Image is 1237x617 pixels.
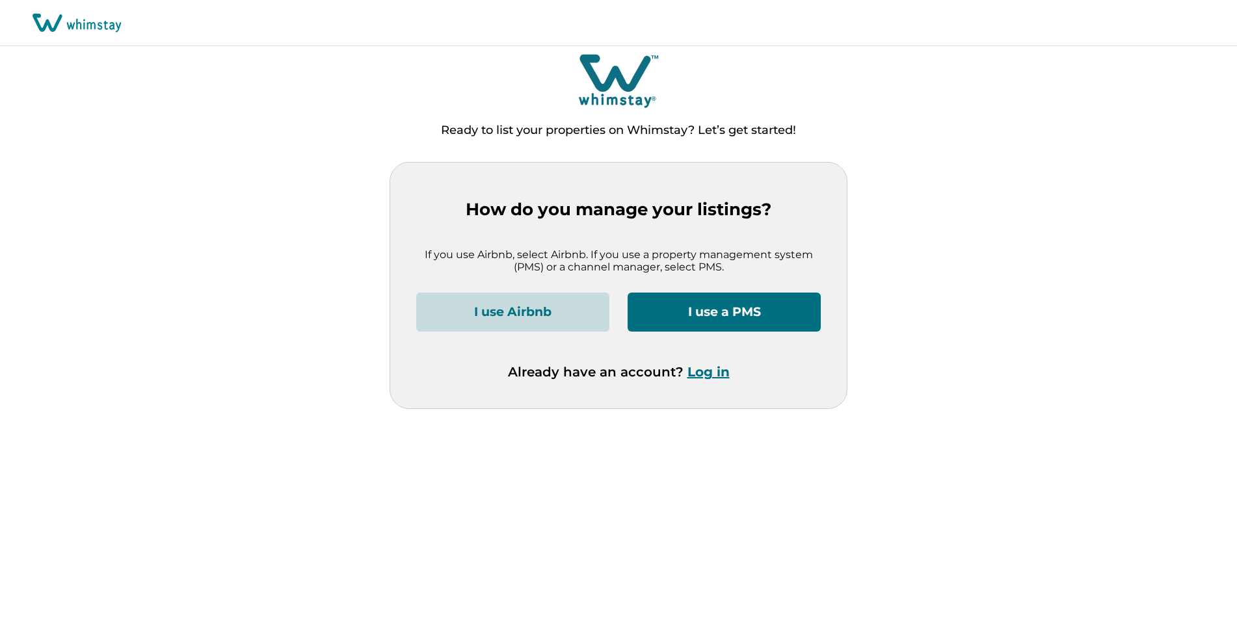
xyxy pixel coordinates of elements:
[416,293,609,332] button: I use Airbnb
[441,124,796,137] p: Ready to list your properties on Whimstay? Let’s get started!
[687,364,730,380] button: Log in
[416,248,821,274] p: If you use Airbnb, select Airbnb. If you use a property management system (PMS) or a channel mana...
[416,200,821,220] p: How do you manage your listings?
[508,364,730,380] p: Already have an account?
[628,293,821,332] button: I use a PMS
